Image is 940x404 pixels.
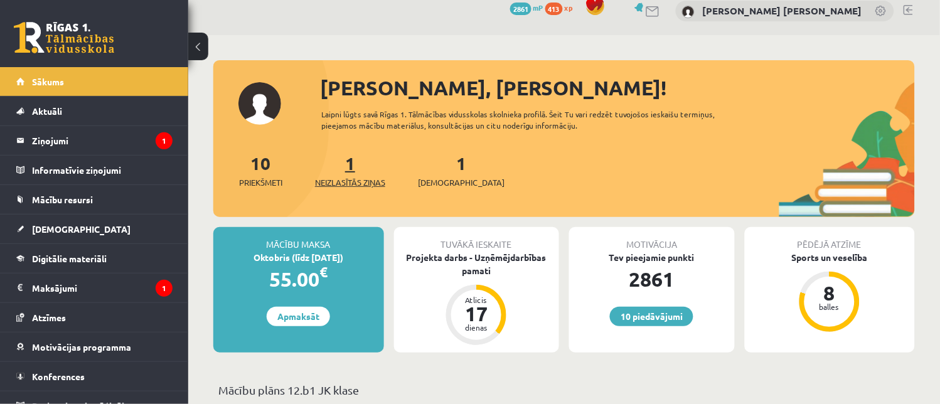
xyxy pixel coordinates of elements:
span: Neizlasītās ziņas [315,176,385,189]
a: 1[DEMOGRAPHIC_DATA] [418,152,505,189]
a: Projekta darbs - Uzņēmējdarbības pamati Atlicis 17 dienas [394,251,560,347]
span: 413 [545,3,563,15]
span: Konferences [32,371,85,382]
a: 2861 mP [510,3,543,13]
div: Atlicis [457,296,495,304]
span: Atzīmes [32,312,66,323]
a: Maksājumi1 [16,274,173,302]
div: Pēdējā atzīme [745,227,916,251]
span: xp [565,3,573,13]
span: Motivācijas programma [32,341,131,353]
div: 17 [457,304,495,324]
p: Mācību plāns 12.b1 JK klase [218,381,910,398]
a: Sports un veselība 8 balles [745,251,916,334]
div: Laipni lūgts savā Rīgas 1. Tālmācības vidusskolas skolnieka profilā. Šeit Tu vari redzēt tuvojošo... [321,109,742,131]
div: dienas [457,324,495,331]
legend: Ziņojumi [32,126,173,155]
div: 8 [811,283,848,303]
i: 1 [156,280,173,297]
span: Digitālie materiāli [32,253,107,264]
a: Aktuāli [16,97,173,125]
a: 10Priekšmeti [239,152,282,189]
a: Mācību resursi [16,185,173,214]
i: 1 [156,132,173,149]
span: € [319,263,328,281]
div: Motivācija [569,227,735,251]
span: [DEMOGRAPHIC_DATA] [32,223,131,235]
div: [PERSON_NAME], [PERSON_NAME]! [320,73,915,103]
div: Tev pieejamie punkti [569,251,735,264]
legend: Maksājumi [32,274,173,302]
span: Aktuāli [32,105,62,117]
div: Mācību maksa [213,227,384,251]
div: 2861 [569,264,735,294]
span: mP [533,3,543,13]
a: Digitālie materiāli [16,244,173,273]
a: 413 xp [545,3,579,13]
div: Sports un veselība [745,251,916,264]
legend: Informatīvie ziņojumi [32,156,173,184]
a: Informatīvie ziņojumi [16,156,173,184]
span: 2861 [510,3,531,15]
a: Rīgas 1. Tālmācības vidusskola [14,22,114,53]
span: Sākums [32,76,64,87]
div: Tuvākā ieskaite [394,227,560,251]
a: Atzīmes [16,303,173,332]
div: Projekta darbs - Uzņēmējdarbības pamati [394,251,560,277]
img: Anželika Evartovska [682,6,695,18]
div: Oktobris (līdz [DATE]) [213,251,384,264]
a: 1Neizlasītās ziņas [315,152,385,189]
a: [DEMOGRAPHIC_DATA] [16,215,173,243]
a: [PERSON_NAME] [PERSON_NAME] [703,4,862,17]
div: 55.00 [213,264,384,294]
div: balles [811,303,848,311]
a: 10 piedāvājumi [610,307,693,326]
a: Motivācijas programma [16,332,173,361]
a: Sākums [16,67,173,96]
a: Ziņojumi1 [16,126,173,155]
a: Apmaksāt [267,307,330,326]
span: Mācību resursi [32,194,93,205]
span: [DEMOGRAPHIC_DATA] [418,176,505,189]
span: Priekšmeti [239,176,282,189]
a: Konferences [16,362,173,391]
